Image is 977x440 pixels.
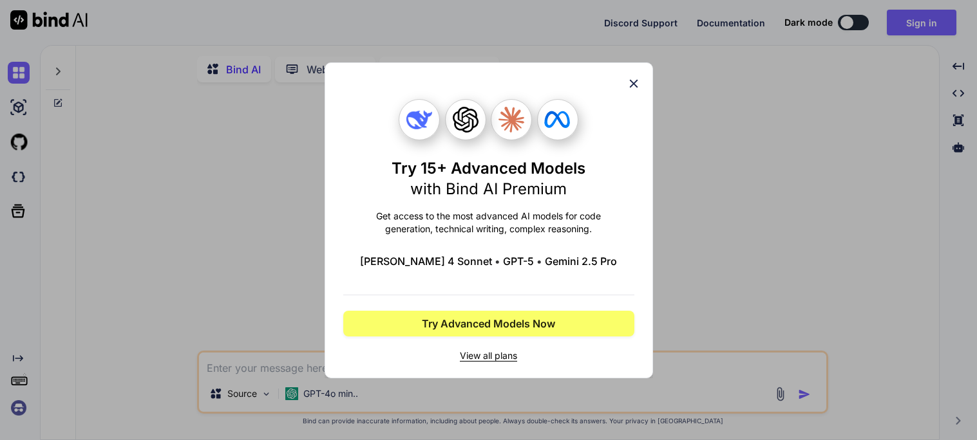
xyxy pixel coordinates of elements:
h1: Try 15+ Advanced Models [392,158,585,199]
span: • [495,253,500,269]
span: • [536,253,542,269]
button: Try Advanced Models Now [343,311,634,336]
span: with Bind AI Premium [410,179,567,198]
span: GPT-5 [503,253,534,269]
img: Deepseek [406,107,432,133]
span: Gemini 2.5 Pro [545,253,617,269]
p: Get access to the most advanced AI models for code generation, technical writing, complex reasoning. [343,210,634,235]
span: View all plans [343,349,634,362]
span: [PERSON_NAME] 4 Sonnet [360,253,492,269]
span: Try Advanced Models Now [422,316,555,331]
